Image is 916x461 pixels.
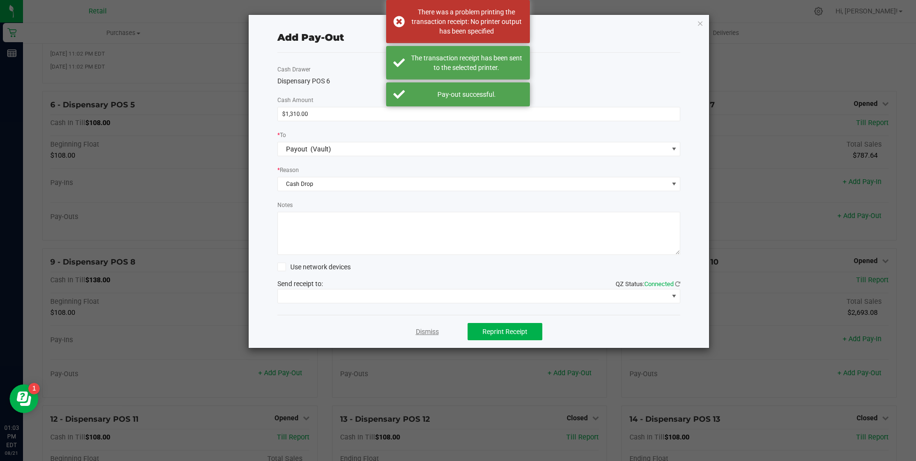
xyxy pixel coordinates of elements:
[410,90,523,99] div: Pay-out successful.
[277,166,299,174] label: Reason
[277,65,310,74] label: Cash Drawer
[277,201,293,209] label: Notes
[310,145,331,153] span: (Vault)
[277,76,681,86] div: Dispensary POS 6
[468,323,542,340] button: Reprint Receipt
[286,145,308,153] span: Payout
[277,280,323,288] span: Send receipt to:
[10,384,38,413] iframe: Resource center
[277,131,286,139] label: To
[277,97,313,104] span: Cash Amount
[277,30,344,45] div: Add Pay-Out
[644,280,674,288] span: Connected
[482,328,527,335] span: Reprint Receipt
[28,383,40,394] iframe: Resource center unread badge
[616,280,680,288] span: QZ Status:
[416,327,439,337] a: Dismiss
[410,53,523,72] div: The transaction receipt has been sent to the selected printer.
[277,262,351,272] label: Use network devices
[278,177,668,191] span: Cash Drop
[410,7,523,36] div: There was a problem printing the transaction receipt: No printer output has been specified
